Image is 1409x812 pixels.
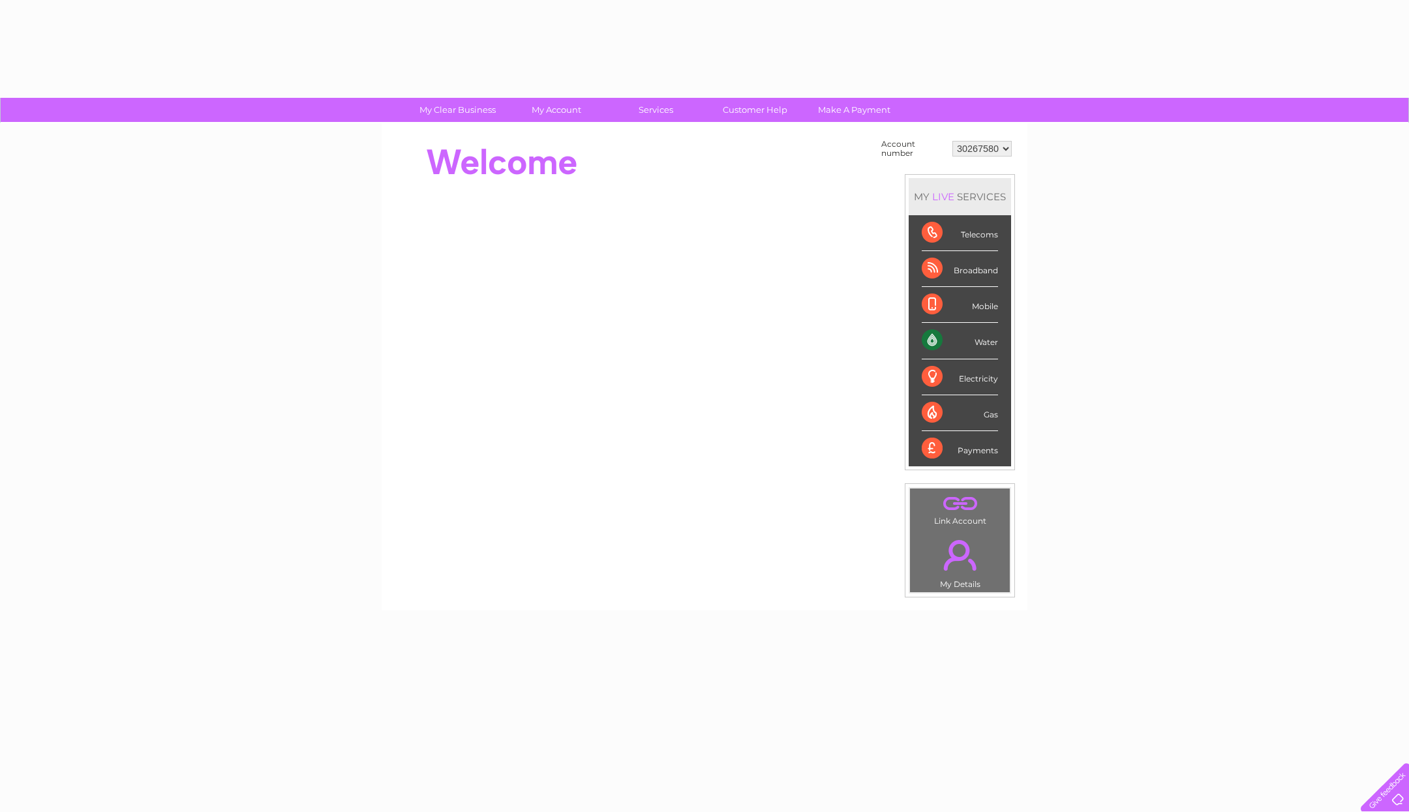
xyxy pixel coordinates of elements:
a: My Clear Business [404,98,511,122]
div: Payments [922,431,998,466]
div: Electricity [922,359,998,395]
div: Gas [922,395,998,431]
a: Make A Payment [800,98,908,122]
div: MY SERVICES [909,178,1011,215]
a: Services [602,98,710,122]
td: Link Account [909,488,1010,529]
div: Telecoms [922,215,998,251]
div: Mobile [922,287,998,323]
div: Broadband [922,251,998,287]
a: Customer Help [701,98,809,122]
div: LIVE [930,190,957,203]
td: Account number [878,136,949,161]
a: . [913,532,1007,578]
div: Water [922,323,998,359]
td: My Details [909,529,1010,593]
a: . [913,492,1007,515]
a: My Account [503,98,611,122]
